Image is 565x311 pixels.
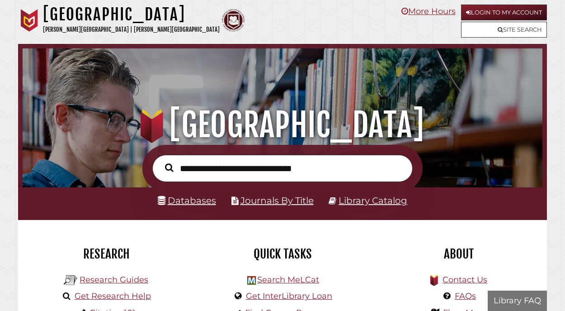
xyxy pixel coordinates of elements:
a: Contact Us [443,275,487,285]
a: Get InterLibrary Loan [246,291,332,301]
img: Calvin Theological Seminary [222,9,245,32]
a: Library Catalog [339,195,407,206]
a: Get Research Help [75,291,151,301]
img: Hekman Library Logo [247,276,256,285]
a: Databases [158,195,216,206]
a: Journals By Title [240,195,314,206]
img: Calvin University [18,9,41,32]
h2: Quick Tasks [201,246,364,262]
h2: About [377,246,540,262]
button: Search [160,161,178,174]
p: [PERSON_NAME][GEOGRAPHIC_DATA] | [PERSON_NAME][GEOGRAPHIC_DATA] [43,24,220,35]
a: Site Search [461,22,547,38]
img: Hekman Library Logo [64,273,77,287]
h1: [GEOGRAPHIC_DATA] [43,5,220,24]
h2: Research [25,246,188,262]
a: Search MeLCat [257,275,319,285]
i: Search [165,163,174,172]
a: Research Guides [80,275,148,285]
a: Login to My Account [461,5,547,20]
a: More Hours [401,6,456,16]
h1: [GEOGRAPHIC_DATA] [31,105,534,145]
a: FAQs [455,291,476,301]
